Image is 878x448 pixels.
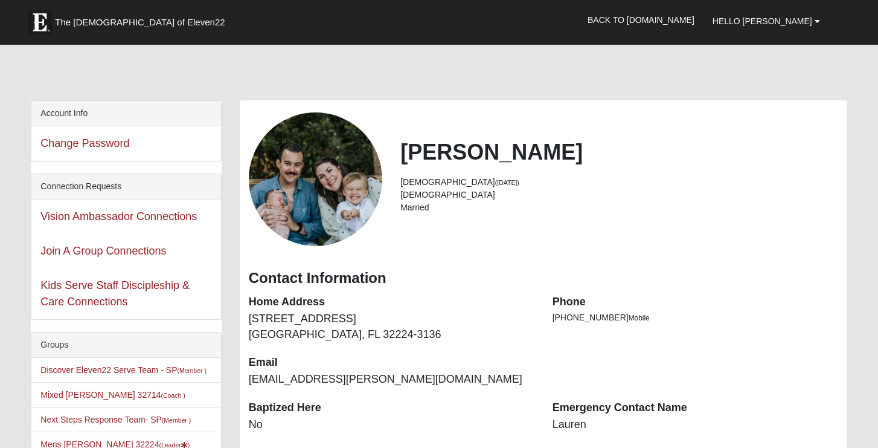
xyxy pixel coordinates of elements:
small: (Coach ) [161,392,185,399]
div: Groups [31,333,220,358]
a: Next Steps Response Team- SP(Member ) [40,415,191,424]
dt: Email [249,355,534,371]
small: ([DATE]) [495,179,519,186]
dt: Baptized Here [249,400,534,416]
dt: Phone [553,294,838,310]
small: (Member ) [162,417,191,424]
a: Discover Eleven22 Serve Team - SP(Member ) [40,365,207,375]
dd: [STREET_ADDRESS] [GEOGRAPHIC_DATA], FL 32224-3136 [249,311,534,342]
img: Eleven22 logo [28,10,52,34]
span: Mobile [629,314,650,322]
a: Kids Serve Staff Discipleship & Care Connections [40,279,190,308]
a: Hello [PERSON_NAME] [703,6,829,36]
a: Back to [DOMAIN_NAME] [578,5,703,35]
li: Married [400,201,838,214]
small: (Member ) [178,367,207,374]
a: Mixed [PERSON_NAME] 32714(Coach ) [40,390,185,400]
dd: No [249,417,534,433]
dd: [EMAIL_ADDRESS][PERSON_NAME][DOMAIN_NAME] [249,372,534,388]
div: Connection Requests [31,174,220,200]
a: The [DEMOGRAPHIC_DATA] of Eleven22 [22,4,263,34]
a: View Fullsize Photo [249,112,382,246]
li: [PHONE_NUMBER] [553,311,838,324]
span: The [DEMOGRAPHIC_DATA] of Eleven22 [55,16,225,28]
h3: Contact Information [249,270,838,287]
dt: Emergency Contact Name [553,400,838,416]
div: Account Info [31,101,220,126]
dt: Home Address [249,294,534,310]
li: [DEMOGRAPHIC_DATA] [400,176,838,189]
a: Vision Ambassador Connections [40,210,197,222]
h2: [PERSON_NAME] [400,139,838,165]
span: Hello [PERSON_NAME] [713,16,812,26]
a: Change Password [40,137,129,149]
li: [DEMOGRAPHIC_DATA] [400,189,838,201]
dd: Lauren [553,417,838,433]
a: Join A Group Connections [40,245,166,257]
